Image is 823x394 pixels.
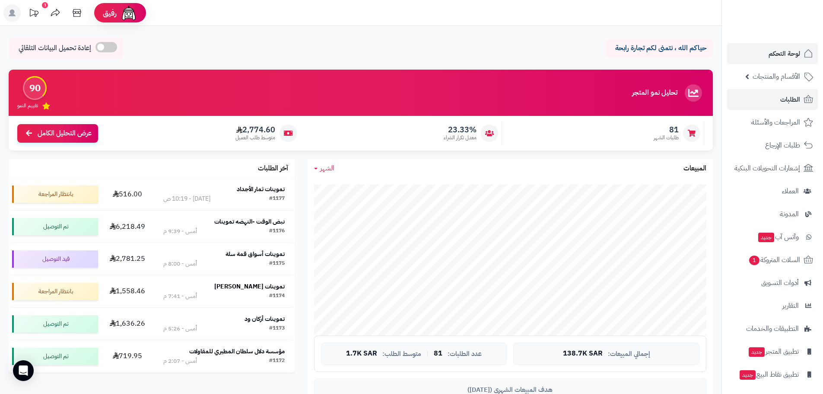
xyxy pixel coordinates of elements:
h3: المبيعات [683,165,706,173]
td: 516.00 [102,178,153,210]
td: 719.95 [102,340,153,372]
img: logo-2.png [764,23,815,41]
span: المدونة [780,208,799,220]
a: لوحة التحكم [727,43,818,64]
div: أمس - 8:00 م [163,259,197,268]
div: #1173 [269,324,285,333]
span: الطلبات [780,93,800,106]
span: 1 [749,256,759,265]
strong: مؤسسة دلال سلطان المطيري للمقاولات [189,347,285,356]
span: الأقسام والمنتجات [753,70,800,83]
a: تحديثات المنصة [23,4,44,24]
span: إجمالي المبيعات: [608,350,650,358]
div: قيد التوصيل [12,250,98,268]
span: جديد [758,233,774,242]
div: أمس - 7:41 م [163,292,197,301]
span: 23.33% [444,125,477,135]
div: تم التوصيل [12,218,98,235]
h3: تحليل نمو المتجر [632,89,677,97]
a: السلات المتروكة1 [727,250,818,270]
a: عرض التحليل الكامل [17,124,98,143]
span: 81 [434,350,442,358]
p: حياكم الله ، نتمنى لكم تجارة رابحة [611,43,706,53]
span: التطبيقات والخدمات [746,323,799,335]
a: العملاء [727,181,818,202]
span: العملاء [782,185,799,197]
span: 81 [654,125,679,135]
a: المدونة [727,204,818,224]
img: ai-face.png [120,4,137,22]
span: معدل تكرار الشراء [444,134,477,141]
td: 6,218.49 [102,211,153,243]
a: التطبيقات والخدمات [727,318,818,339]
span: عرض التحليل الكامل [38,128,92,138]
span: جديد [749,347,765,357]
a: الشهر [314,163,334,173]
a: أدوات التسويق [727,272,818,293]
div: 1 [42,2,48,8]
span: متوسط الطلب: [382,350,421,358]
span: | [426,350,429,357]
div: #1176 [269,227,285,236]
a: وآتس آبجديد [727,227,818,247]
span: لوحة التحكم [769,48,800,60]
h3: آخر الطلبات [258,165,288,173]
a: الطلبات [727,89,818,110]
div: تم التوصيل [12,348,98,365]
strong: تموينات ثمار الأجداد [237,185,285,194]
div: #1177 [269,195,285,203]
div: أمس - 2:07 م [163,357,197,365]
span: تقييم النمو [17,102,38,109]
span: تطبيق المتجر [748,346,799,358]
span: متوسط طلب العميل [235,134,275,141]
span: عدد الطلبات: [448,350,482,358]
div: أمس - 9:39 م [163,227,197,236]
strong: تموينات أركان ود [245,314,285,324]
a: تطبيق نقاط البيعجديد [727,364,818,385]
a: إشعارات التحويلات البنكية [727,158,818,179]
a: تطبيق المتجرجديد [727,341,818,362]
td: 2,781.25 [102,243,153,275]
a: المراجعات والأسئلة [727,112,818,133]
span: رفيق [103,8,117,18]
span: 138.7K SAR [563,350,603,358]
span: السلات المتروكة [748,254,800,266]
div: بانتظار المراجعة [12,186,98,203]
span: إعادة تحميل البيانات التلقائي [19,43,91,53]
a: طلبات الإرجاع [727,135,818,156]
span: 1.7K SAR [346,350,377,358]
div: #1175 [269,259,285,268]
span: إشعارات التحويلات البنكية [734,162,800,174]
span: طلبات الإرجاع [765,139,800,151]
a: التقارير [727,295,818,316]
span: التقارير [782,300,799,312]
div: Open Intercom Messenger [13,360,34,381]
td: 1,636.26 [102,308,153,340]
div: بانتظار المراجعة [12,283,98,300]
div: أمس - 5:26 م [163,324,197,333]
span: الشهر [320,163,334,173]
span: طلبات الشهر [654,134,679,141]
strong: نبض الوقت -النهضه تموينات [214,217,285,226]
span: المراجعات والأسئلة [751,116,800,128]
span: 2,774.60 [235,125,275,135]
div: [DATE] - 10:19 ص [163,195,210,203]
span: أدوات التسويق [761,277,799,289]
div: تم التوصيل [12,315,98,333]
strong: تموينات [PERSON_NAME] [214,282,285,291]
span: وآتس آب [757,231,799,243]
td: 1,558.46 [102,275,153,308]
span: جديد [740,370,756,380]
div: #1174 [269,292,285,301]
strong: تموينات أسواق قمة سلة [226,250,285,259]
span: تطبيق نقاط البيع [739,368,799,381]
div: #1172 [269,357,285,365]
